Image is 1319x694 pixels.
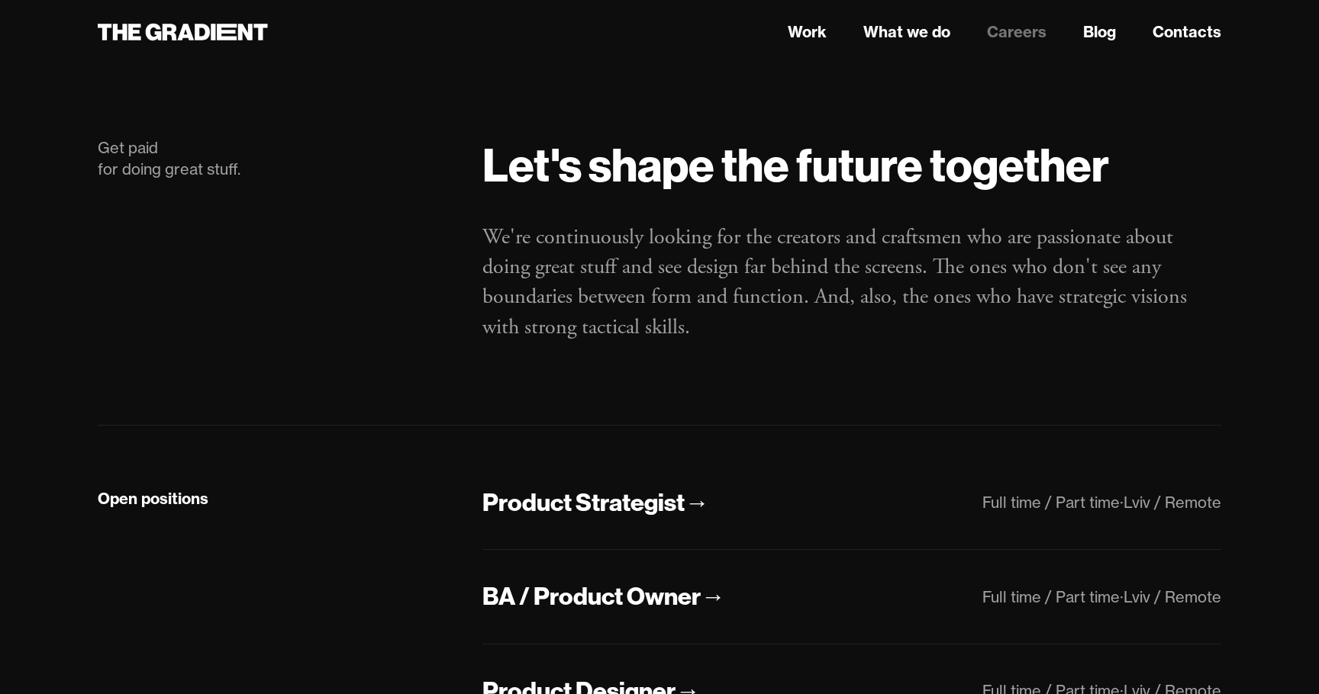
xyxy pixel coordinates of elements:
[98,489,208,508] strong: Open positions
[982,587,1120,606] div: Full time / Part time
[1120,493,1124,512] div: ·
[482,136,1109,194] strong: Let's shape the future together
[482,223,1221,342] p: We're continuously looking for the creators and craftsmen who are passionate about doing great st...
[982,493,1120,512] div: Full time / Part time
[1153,21,1221,43] a: Contacts
[1083,21,1116,43] a: Blog
[482,487,685,519] div: Product Strategist
[788,21,827,43] a: Work
[482,580,701,612] div: BA / Product Owner
[482,487,709,519] a: Product Strategist→
[685,487,709,519] div: →
[482,580,725,613] a: BA / Product Owner→
[1124,587,1221,606] div: Lviv / Remote
[1120,587,1124,606] div: ·
[1124,493,1221,512] div: Lviv / Remote
[98,137,452,180] div: Get paid for doing great stuff.
[701,580,725,612] div: →
[987,21,1046,43] a: Careers
[863,21,950,43] a: What we do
